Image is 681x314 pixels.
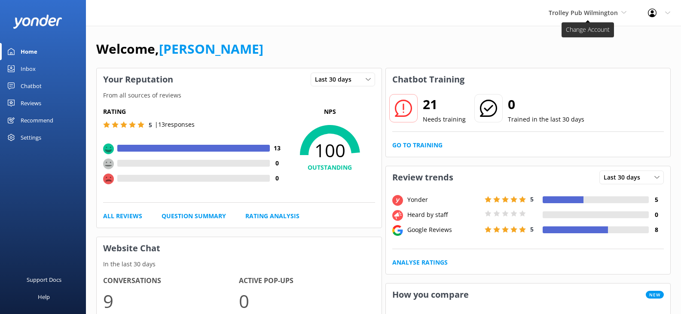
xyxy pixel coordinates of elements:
span: 5 [149,121,152,129]
p: In the last 30 days [97,259,382,269]
h1: Welcome, [96,39,263,59]
h3: Your Reputation [97,68,180,91]
h2: 0 [508,94,584,115]
span: 5 [530,195,534,203]
p: Needs training [423,115,466,124]
div: Chatbot [21,77,42,95]
h5: Rating [103,107,285,116]
a: Rating Analysis [245,211,299,221]
img: yonder-white-logo.png [13,15,62,29]
h3: Review trends [386,166,460,189]
p: | 13 responses [155,120,195,129]
p: Trained in the last 30 days [508,115,584,124]
span: 5 [530,225,534,233]
h4: 13 [270,143,285,153]
h4: Conversations [103,275,239,287]
h4: 0 [270,159,285,168]
h2: 21 [423,94,466,115]
div: Support Docs [27,271,61,288]
div: Recommend [21,112,53,129]
h3: Website Chat [97,237,382,259]
a: Go to Training [392,140,443,150]
div: Inbox [21,60,36,77]
h3: Chatbot Training [386,68,471,91]
span: Trolley Pub Wilmington [549,9,618,17]
h4: 5 [649,195,664,204]
p: From all sources of reviews [97,91,382,100]
a: Analyse Ratings [392,258,448,267]
a: Question Summary [162,211,226,221]
p: NPS [285,107,375,116]
span: 100 [285,140,375,161]
h3: How you compare [386,284,475,306]
div: Home [21,43,37,60]
h4: Active Pop-ups [239,275,375,287]
span: New [646,291,664,299]
h4: 8 [649,225,664,235]
div: Help [38,288,50,305]
h4: OUTSTANDING [285,163,375,172]
h4: 0 [270,174,285,183]
div: Google Reviews [405,225,483,235]
span: Last 30 days [315,75,357,84]
div: Settings [21,129,41,146]
div: Heard by staff [405,210,483,219]
a: All Reviews [103,211,142,221]
a: [PERSON_NAME] [159,40,263,58]
div: Yonder [405,195,483,204]
div: Reviews [21,95,41,112]
h4: 0 [649,210,664,219]
span: Last 30 days [604,173,645,182]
